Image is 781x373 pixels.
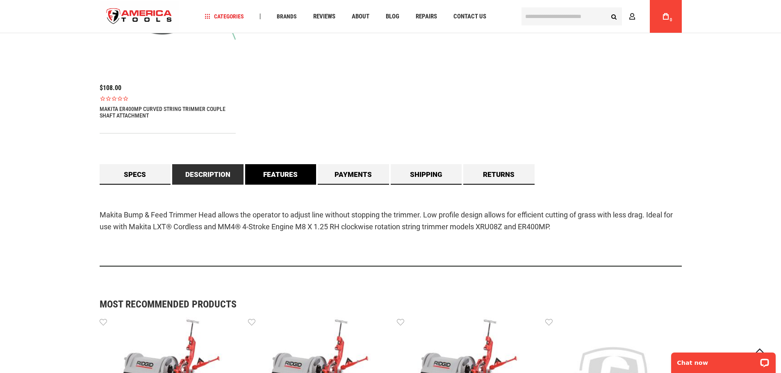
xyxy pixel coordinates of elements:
span: Contact Us [453,14,486,20]
a: Returns [463,164,535,185]
strong: Most Recommended Products [100,299,653,309]
img: America Tools [100,1,179,32]
span: Categories [205,14,244,19]
span: 0 [670,18,672,22]
span: $108.00 [100,84,121,92]
a: Blog [382,11,403,22]
a: Reviews [310,11,339,22]
a: Specs [100,164,171,185]
a: Shipping [391,164,462,185]
a: Brands [273,11,301,22]
span: Repairs [416,14,437,20]
a: MAKITA ER400MP CURVED STRING TRIMMER COUPLE SHAFT ATTACHMENT [100,106,236,119]
button: Search [606,9,622,24]
a: Features [245,164,316,185]
span: Brands [277,14,297,19]
a: store logo [100,1,179,32]
a: Description [172,164,244,185]
a: Contact Us [450,11,490,22]
iframe: LiveChat chat widget [666,347,781,373]
span: Rated 0.0 out of 5 stars 0 reviews [100,95,236,102]
span: Blog [386,14,399,20]
a: Categories [201,11,248,22]
a: Repairs [412,11,441,22]
a: Payments [318,164,389,185]
span: About [352,14,369,20]
span: Reviews [313,14,335,20]
p: Makita Bump & Feed Trimmer Head allows the operator to adjust line without stopping the trimmer. ... [100,209,682,233]
a: About [348,11,373,22]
